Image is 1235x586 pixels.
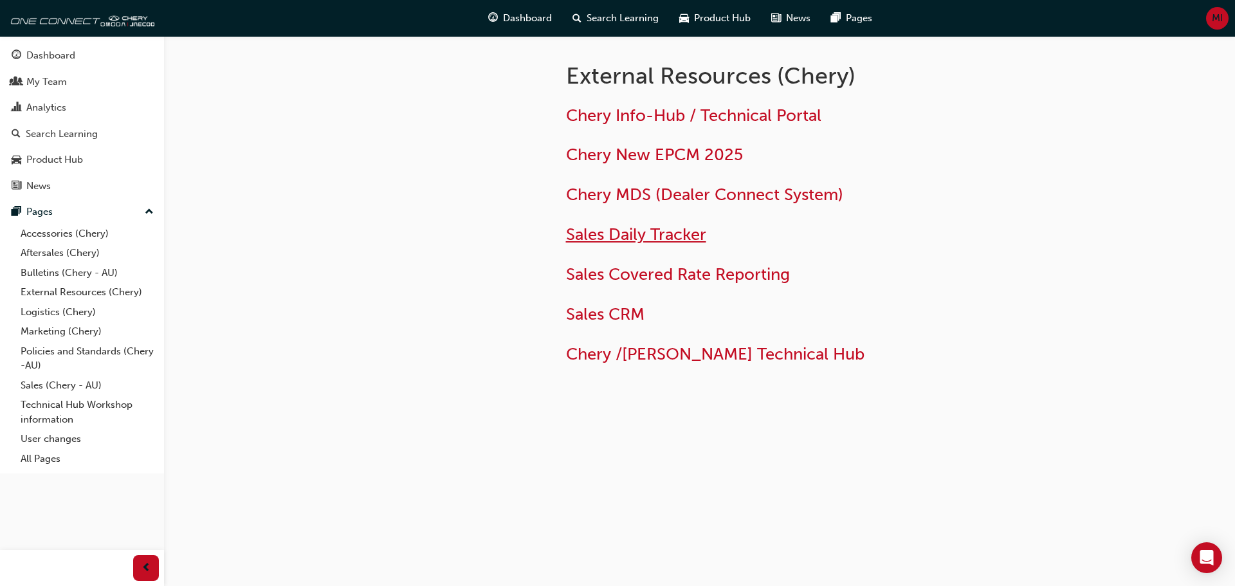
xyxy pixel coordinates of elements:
[12,206,21,218] span: pages-icon
[12,102,21,114] span: chart-icon
[831,10,841,26] span: pages-icon
[12,50,21,62] span: guage-icon
[15,429,159,449] a: User changes
[771,10,781,26] span: news-icon
[145,204,154,221] span: up-icon
[6,5,154,31] img: oneconnect
[26,75,67,89] div: My Team
[26,48,75,63] div: Dashboard
[5,148,159,172] a: Product Hub
[566,304,645,324] a: Sales CRM
[1191,542,1222,573] div: Open Intercom Messenger
[5,122,159,146] a: Search Learning
[5,200,159,224] button: Pages
[15,263,159,283] a: Bulletins (Chery - AU)
[566,264,790,284] a: Sales Covered Rate Reporting
[821,5,883,32] a: pages-iconPages
[566,145,743,165] a: Chery New EPCM 2025
[15,224,159,244] a: Accessories (Chery)
[478,5,562,32] a: guage-iconDashboard
[26,205,53,219] div: Pages
[26,152,83,167] div: Product Hub
[12,129,21,140] span: search-icon
[15,376,159,396] a: Sales (Chery - AU)
[12,154,21,166] span: car-icon
[5,174,159,198] a: News
[5,41,159,200] button: DashboardMy TeamAnalyticsSearch LearningProduct HubNews
[12,77,21,88] span: people-icon
[15,342,159,376] a: Policies and Standards (Chery -AU)
[15,282,159,302] a: External Resources (Chery)
[26,127,98,142] div: Search Learning
[15,449,159,469] a: All Pages
[5,70,159,94] a: My Team
[15,395,159,429] a: Technical Hub Workshop information
[786,11,810,26] span: News
[761,5,821,32] a: news-iconNews
[1212,11,1223,26] span: MI
[566,62,988,90] h1: External Resources (Chery)
[572,10,581,26] span: search-icon
[669,5,761,32] a: car-iconProduct Hub
[566,185,843,205] a: Chery MDS (Dealer Connect System)
[846,11,872,26] span: Pages
[142,560,151,576] span: prev-icon
[503,11,552,26] span: Dashboard
[5,44,159,68] a: Dashboard
[562,5,669,32] a: search-iconSearch Learning
[566,224,706,244] a: Sales Daily Tracker
[12,181,21,192] span: news-icon
[679,10,689,26] span: car-icon
[26,179,51,194] div: News
[5,96,159,120] a: Analytics
[15,302,159,322] a: Logistics (Chery)
[566,344,864,364] a: Chery /[PERSON_NAME] Technical Hub
[566,105,821,125] a: Chery Info-Hub / Technical Portal
[488,10,498,26] span: guage-icon
[15,243,159,263] a: Aftersales (Chery)
[694,11,751,26] span: Product Hub
[587,11,659,26] span: Search Learning
[15,322,159,342] a: Marketing (Chery)
[1206,7,1229,30] button: MI
[26,100,66,115] div: Analytics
